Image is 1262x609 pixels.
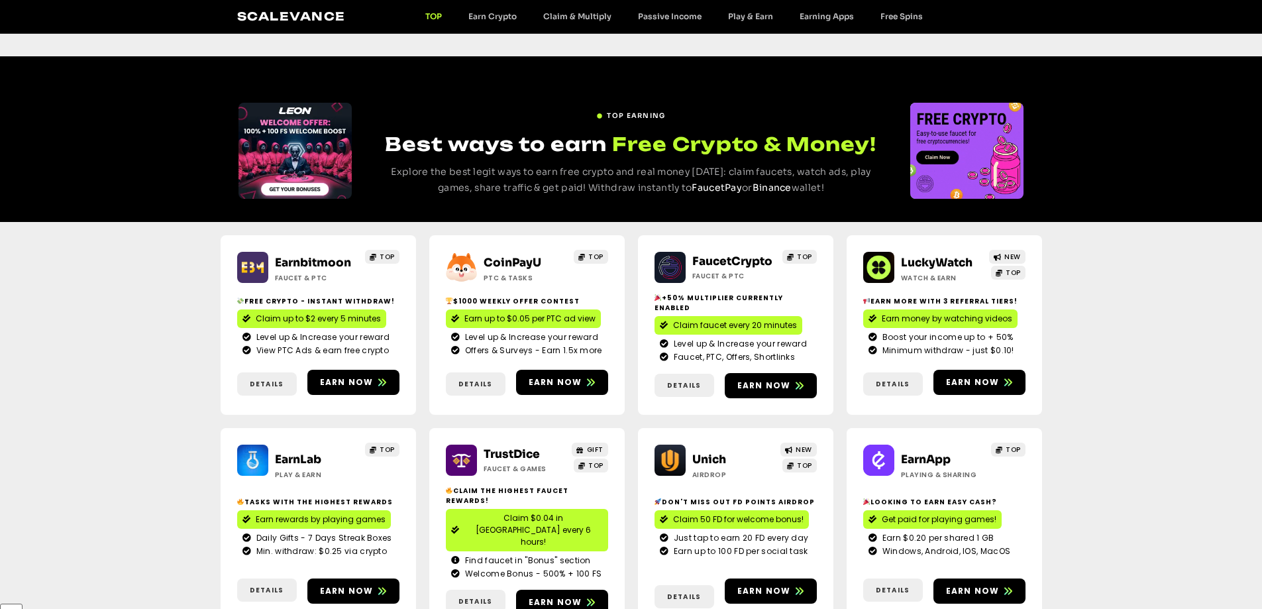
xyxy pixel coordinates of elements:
[737,585,791,597] span: Earn now
[458,379,492,389] span: Details
[1006,268,1021,278] span: TOP
[670,351,795,363] span: Faucet, PTC, Offers, Shortlinks
[782,250,817,264] a: TOP
[253,331,390,343] span: Level up & Increase your reward
[275,256,351,270] a: Earnbitmoon
[673,514,804,526] span: Claim 50 FD for welcome bonus!
[412,11,455,21] a: TOP
[1006,445,1021,455] span: TOP
[574,459,608,472] a: TOP
[365,443,399,457] a: TOP
[786,11,867,21] a: Earning Apps
[692,470,775,480] h2: Airdrop
[946,585,1000,597] span: Earn now
[275,470,358,480] h2: Play & Earn
[655,316,802,335] a: Claim faucet every 20 minutes
[365,250,399,264] a: TOP
[516,370,608,395] a: Earn now
[625,11,715,21] a: Passive Income
[863,510,1002,529] a: Get paid for playing games!
[991,443,1025,457] a: TOP
[464,512,603,548] span: Claim $0.04 in [GEOGRAPHIC_DATA] every 6 hours!
[464,313,596,325] span: Earn up to $0.05 per PTC ad view
[237,9,346,23] a: Scalevance
[307,370,399,395] a: Earn now
[655,585,714,608] a: Details
[670,338,807,350] span: Level up & Increase your reward
[692,453,726,467] a: Unich
[667,380,701,390] span: Details
[237,579,297,602] a: Details
[237,372,297,396] a: Details
[670,545,808,557] span: Earn up to 100 FD per social task
[253,545,387,557] span: Min. withdraw: $0.25 via crypto
[670,532,809,544] span: Just tap to earn 20 FD every day
[692,271,775,281] h2: Faucet & PTC
[863,372,923,396] a: Details
[307,579,399,604] a: Earn now
[863,579,923,602] a: Details
[901,453,951,467] a: EarnApp
[256,514,386,526] span: Earn rewards by playing games
[882,313,1012,325] span: Earn money by watching videos
[237,510,391,529] a: Earn rewards by playing games
[797,461,812,471] span: TOP
[256,313,381,325] span: Claim up to $2 every 5 minutes
[933,579,1025,604] a: Earn now
[446,298,452,304] img: 🏆
[879,345,1014,357] span: Minimum withdraw - just $0.10!
[612,131,876,157] span: Free Crypto & Money!
[715,11,786,21] a: Play & Earn
[275,273,358,283] h2: Faucet & PTC
[484,256,541,270] a: CoinPayU
[933,370,1025,395] a: Earn now
[725,579,817,604] a: Earn now
[376,164,886,196] p: Explore the best legit ways to earn free crypto and real money [DATE]: claim faucets, watch ads, ...
[655,294,661,301] img: 🎉
[910,103,1024,199] div: Slides
[446,372,505,396] a: Details
[250,585,284,595] span: Details
[574,250,608,264] a: TOP
[446,487,452,494] img: 🔥
[253,532,392,544] span: Daily Gifts - 7 Days Streak Boxes
[462,331,598,343] span: Level up & Increase your reward
[863,498,870,505] img: 🎉
[529,376,582,388] span: Earn now
[588,461,604,471] span: TOP
[320,376,374,388] span: Earn now
[797,252,812,262] span: TOP
[796,445,812,455] span: NEW
[237,498,244,505] img: 🔥
[237,309,386,328] a: Claim up to $2 every 5 minutes
[380,252,395,262] span: TOP
[673,319,797,331] span: Claim faucet every 20 minutes
[879,532,994,544] span: Earn $0.20 per shared 1 GB
[484,447,540,461] a: TrustDice
[446,309,601,328] a: Earn up to $0.05 per PTC ad view
[462,345,602,357] span: Offers & Surveys - Earn 1.5x more
[901,273,984,283] h2: Watch & Earn
[1004,252,1021,262] span: NEW
[901,256,973,270] a: LuckyWatch
[385,133,607,156] span: Best ways to earn
[320,585,374,597] span: Earn now
[655,498,661,505] img: 🚀
[446,296,608,306] h2: $1000 Weekly Offer contest
[879,545,1010,557] span: Windows, Android, IOS, MacOS
[484,464,566,474] h2: Faucet & Games
[588,252,604,262] span: TOP
[462,555,591,567] span: Find faucet in "Bonus" section
[989,250,1025,264] a: NEW
[737,380,791,392] span: Earn now
[446,509,608,551] a: Claim $0.04 in [GEOGRAPHIC_DATA] every 6 hours!
[237,296,399,306] h2: Free crypto - Instant withdraw!
[237,298,244,304] img: 💸
[655,510,809,529] a: Claim 50 FD for welcome bonus!
[910,103,1024,199] div: 1 / 3
[587,445,604,455] span: GIFT
[530,11,625,21] a: Claim & Multiply
[876,585,910,595] span: Details
[863,309,1018,328] a: Earn money by watching videos
[946,376,1000,388] span: Earn now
